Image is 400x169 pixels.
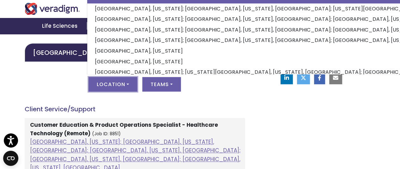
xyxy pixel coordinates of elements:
h4: Client Service/Support [25,105,245,113]
a: [GEOGRAPHIC_DATA] [25,43,111,62]
button: Teams [142,77,181,91]
a: Life Sciences [34,18,87,34]
button: Open CMP widget [3,151,18,166]
button: Location [89,77,137,91]
small: (Job ID: 8851) [92,131,121,137]
strong: Customer Education & Product Operations Specialist - Healthcare Technology (Remote) [30,121,218,137]
img: Veradigm logo [25,3,80,15]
